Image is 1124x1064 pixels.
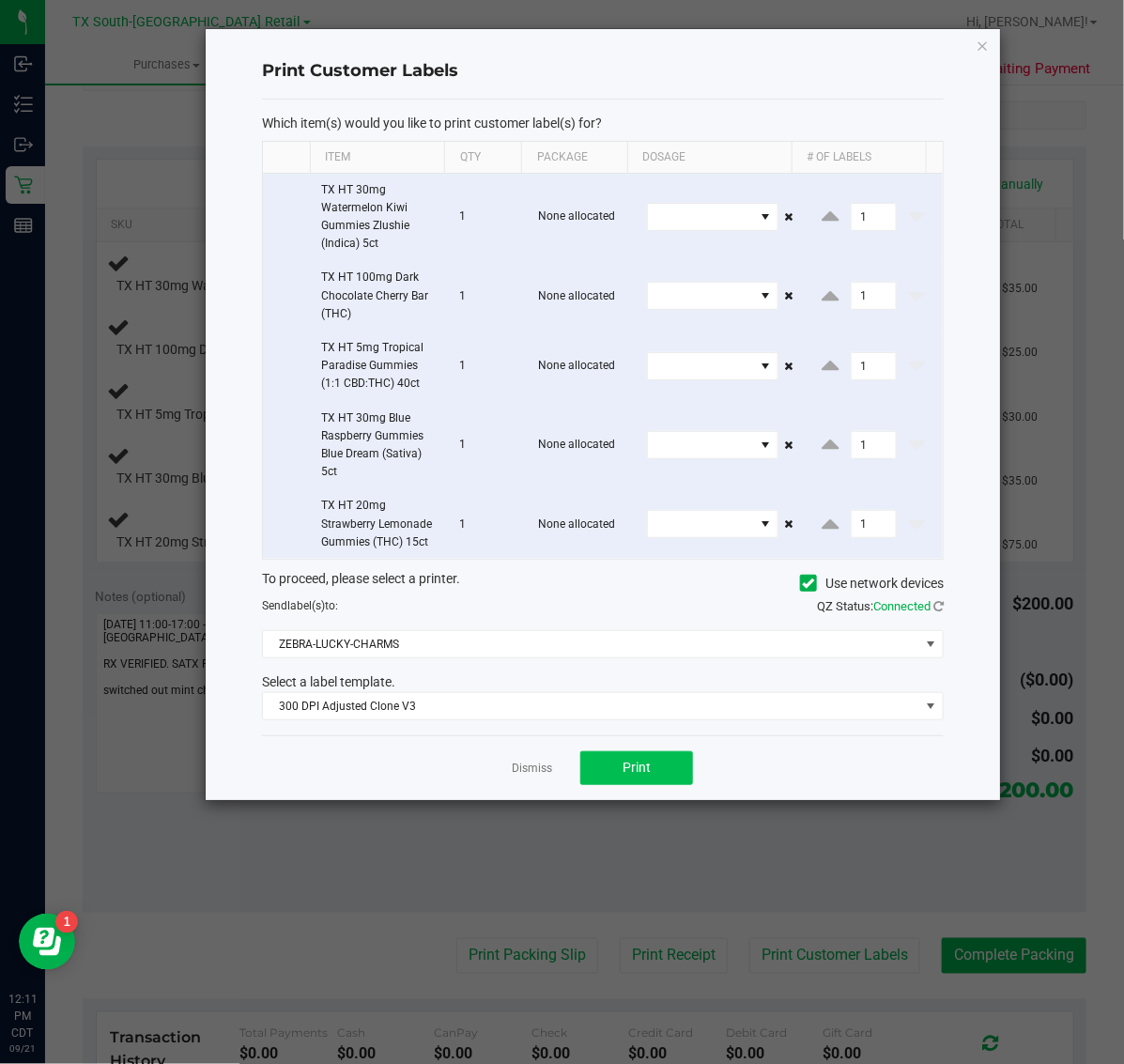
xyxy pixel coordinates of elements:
span: Connected [873,599,931,613]
td: TX HT 30mg Blue Raspberry Gummies Blue Dream (Sativa) 5ct [310,402,449,490]
td: None allocated [528,489,637,559]
td: TX HT 20mg Strawberry Lemonade Gummies (THC) 15ct [310,489,449,559]
td: None allocated [528,332,637,402]
iframe: Resource center unread badge [55,911,78,933]
p: Which item(s) would you like to print customer label(s) for? [262,115,944,131]
th: Dosage [627,142,791,174]
th: # of labels [792,142,927,174]
td: 1 [448,402,527,490]
td: TX HT 100mg Dark Chocolate Cherry Bar (THC) [310,261,449,332]
span: Send to: [262,599,338,612]
td: None allocated [528,402,637,490]
td: None allocated [528,174,637,262]
button: Print [580,751,693,785]
div: Select a label template. [248,672,958,692]
th: Package [521,142,627,174]
a: Dismiss [512,761,552,777]
td: 1 [448,489,527,559]
td: TX HT 5mg Tropical Paradise Gummies (1:1 CBD:THC) 40ct [310,332,449,402]
td: 1 [448,174,527,262]
th: Qty [444,142,521,174]
iframe: Resource center [19,914,75,970]
td: None allocated [528,261,637,332]
td: 1 [448,261,527,332]
span: 300 DPI Adjusted Clone V3 [263,693,919,719]
span: Print [623,760,651,775]
span: QZ Status: [817,599,944,613]
td: TX HT 30mg Watermelon Kiwi Gummies Zlushie (Indica) 5ct [310,174,449,262]
td: 1 [448,332,527,402]
span: ZEBRA-LUCKY-CHARMS [263,631,919,657]
span: label(s) [287,599,325,612]
th: Item [310,142,445,174]
h4: Print Customer Labels [262,59,944,84]
label: Use network devices [800,574,944,594]
div: To proceed, please select a printer. [248,569,958,597]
